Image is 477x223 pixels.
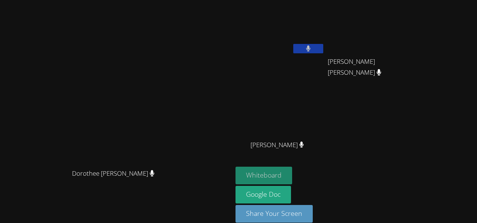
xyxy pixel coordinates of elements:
[235,167,292,184] button: Whiteboard
[235,205,313,223] button: Share Your Screen
[72,168,154,179] span: Dorothee [PERSON_NAME]
[328,56,411,78] span: [PERSON_NAME] [PERSON_NAME]
[235,186,291,203] a: Google Doc
[250,140,304,151] span: [PERSON_NAME]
